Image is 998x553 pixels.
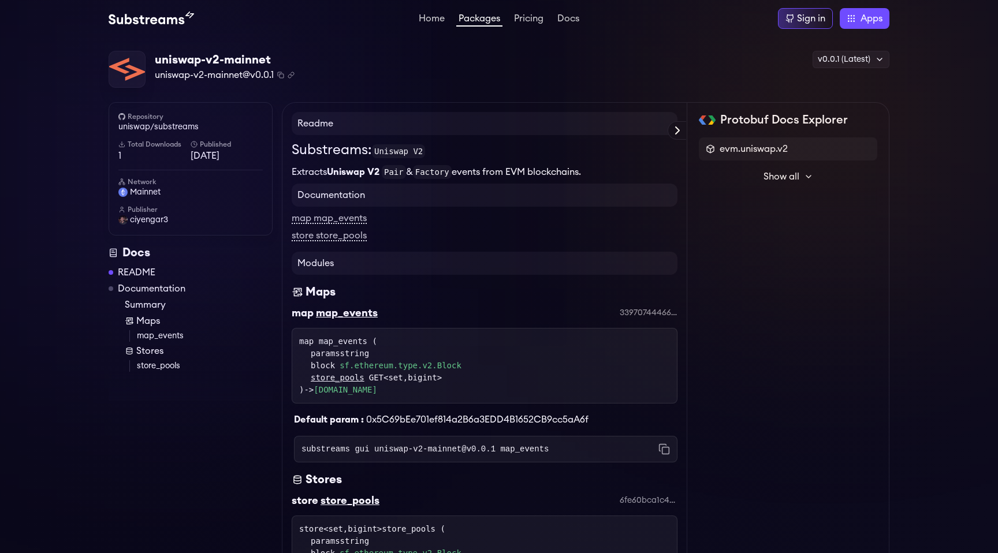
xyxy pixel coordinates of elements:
div: map [292,305,314,321]
button: Copy package name and version [277,72,284,79]
div: Stores [306,472,342,488]
h4: Documentation [292,184,677,207]
div: store_pools [321,492,379,509]
a: store store_pools [292,231,367,241]
div: paramsstring [311,535,670,547]
img: Substream's logo [109,12,194,25]
code: Factory [413,165,452,179]
div: Maps [306,284,336,300]
div: map map_events ( ) [299,335,670,396]
span: ciyengar3 [130,214,168,226]
span: Show all [764,170,799,184]
h4: Readme [292,112,677,135]
span: 0x5C69bEe701ef814a2B6a3EDD4B1652CB9cc5aA6f [366,415,589,424]
a: ciyengar3 [118,214,263,226]
h6: Total Downloads [118,140,191,149]
img: Protobuf [699,115,716,125]
div: 6fe60bca1c48746851c936398938256fffd64cdf [620,495,677,506]
span: <set,bigint> [323,524,382,533]
img: Package Logo [109,51,145,87]
span: 1 [118,149,191,163]
img: mainnet [118,188,128,197]
h6: Published [191,140,263,149]
div: block [311,360,670,372]
a: Sign in [778,8,833,29]
h1: Substreams: [292,140,677,160]
a: map_events [137,330,273,342]
div: uniswap-v2-mainnet [155,52,295,68]
div: Docs [109,245,273,261]
img: Store icon [125,346,134,356]
img: Stores icon [292,472,303,488]
button: Copy .spkg link to clipboard [288,72,295,79]
a: store_pools [311,372,364,384]
button: Copy command to clipboard [658,443,670,455]
img: github [118,113,125,120]
span: evm.uniswap.v2 [720,142,788,156]
a: mainnet [118,186,263,198]
img: Map icon [125,316,134,326]
div: store [292,492,318,509]
img: User Avatar [118,215,128,225]
div: Sign in [797,12,825,25]
a: uniswap/substreams [118,121,263,133]
h6: Network [118,177,263,186]
a: Packages [456,14,502,27]
div: GET<set,bigint> [311,372,670,384]
a: Documentation [118,282,185,296]
div: v0.0.1 (Latest) [813,51,889,68]
a: Docs [555,14,582,25]
p: Extracts & events from EVM blockchains. [292,165,677,179]
code: substreams gui uniswap-v2-mainnet@v0.0.1 map_events [301,443,549,455]
span: uniswap-v2-mainnet@v0.0.1 [155,68,274,82]
code: Uniswap V2 [372,144,425,158]
h6: Publisher [118,205,263,214]
span: -> [304,385,377,394]
button: Show all [699,165,877,188]
a: Maps [125,314,273,328]
h6: Repository [118,112,263,121]
h4: Modules [292,252,677,275]
img: Maps icon [292,284,303,300]
strong: Uniswap V2 [327,167,379,177]
div: map_events [316,305,378,321]
b: Default param : [294,415,364,424]
a: Pricing [512,14,546,25]
a: [DOMAIN_NAME] [314,385,377,394]
a: Stores [125,344,273,358]
a: Home [416,14,447,25]
a: README [118,266,155,279]
div: paramsstring [311,348,670,360]
a: sf.ethereum.type.v2.Block [340,360,461,372]
code: Pair [382,165,406,179]
span: [DATE] [191,149,263,163]
span: mainnet [130,186,161,198]
h2: Protobuf Docs Explorer [720,112,848,128]
a: Summary [125,298,273,312]
div: 3397074446608a0118494c288121906c82b94e84 [620,307,677,319]
a: map map_events [292,214,367,224]
span: Apps [861,12,882,25]
a: store_pools [137,360,273,372]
